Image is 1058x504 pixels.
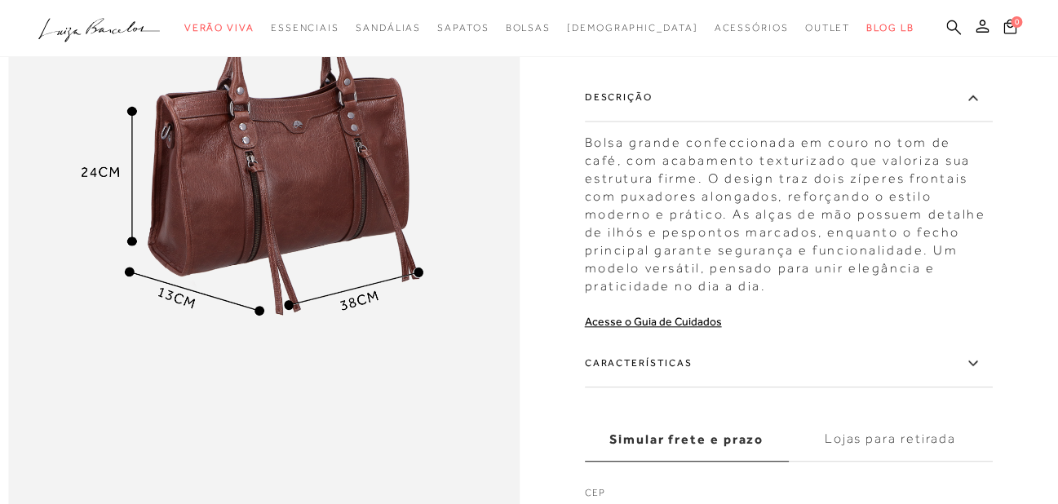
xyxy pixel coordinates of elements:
a: Acesse o Guia de Cuidados [585,315,722,328]
label: Descrição [585,74,993,122]
span: Outlet [805,22,851,33]
a: noSubCategoriesText [567,13,698,43]
span: Verão Viva [184,22,255,33]
label: Características [585,340,993,387]
a: categoryNavScreenReaderText [184,13,255,43]
span: Acessórios [715,22,789,33]
a: categoryNavScreenReaderText [805,13,851,43]
label: Lojas para retirada [789,418,993,462]
span: Essenciais [271,22,339,33]
a: categoryNavScreenReaderText [271,13,339,43]
span: 0 [1012,16,1023,28]
a: categoryNavScreenReaderText [356,13,421,43]
button: 0 [999,18,1022,40]
label: Simular frete e prazo [585,418,789,462]
a: BLOG LB [867,13,914,43]
a: categoryNavScreenReaderText [437,13,489,43]
a: categoryNavScreenReaderText [506,13,551,43]
a: categoryNavScreenReaderText [715,13,789,43]
span: Bolsas [506,22,551,33]
div: Bolsa grande confeccionada em couro no tom de café, com acabamento texturizado que valoriza sua e... [585,126,993,295]
span: Sandálias [356,22,421,33]
span: Sapatos [437,22,489,33]
span: BLOG LB [867,22,914,33]
span: [DEMOGRAPHIC_DATA] [567,22,698,33]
